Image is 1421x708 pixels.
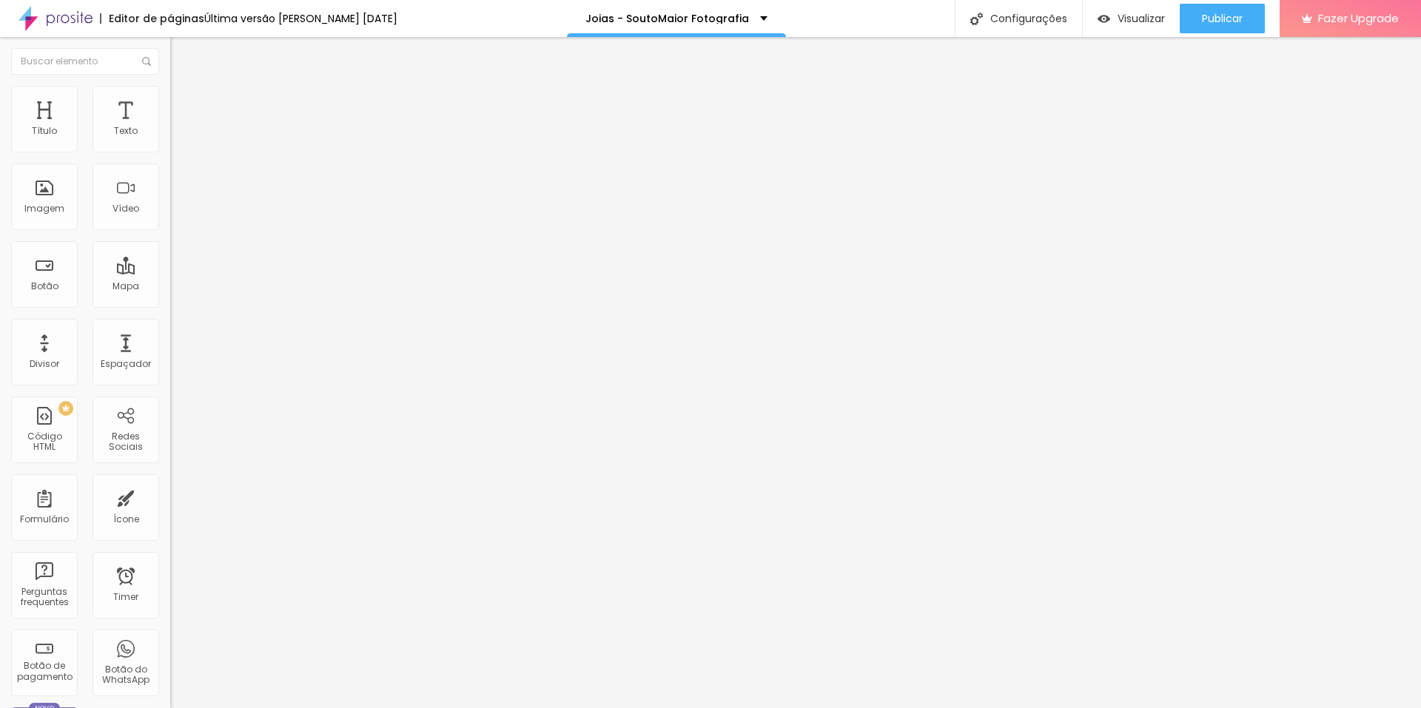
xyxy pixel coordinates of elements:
div: Ícone [113,514,139,525]
div: Botão [31,281,58,291]
button: Visualizar [1083,4,1180,33]
div: Vídeo [112,203,139,214]
div: Texto [114,126,138,136]
img: Icone [970,13,983,25]
div: Botão de pagamento [15,661,73,682]
div: Título [32,126,57,136]
div: Imagem [24,203,64,214]
span: Visualizar [1118,13,1165,24]
div: Botão do WhatsApp [96,664,155,686]
div: Formulário [20,514,69,525]
span: Publicar [1202,13,1243,24]
iframe: Editor [170,37,1421,708]
div: Código HTML [15,431,73,453]
p: Joias - SoutoMaior Fotografia [585,13,749,24]
div: Divisor [30,359,59,369]
div: Editor de páginas [100,13,204,24]
span: Fazer Upgrade [1318,12,1399,24]
div: Mapa [112,281,139,291]
button: Publicar [1180,4,1265,33]
div: Redes Sociais [96,431,155,453]
img: view-1.svg [1098,13,1110,25]
input: Buscar elemento [11,48,159,75]
div: Perguntas frequentes [15,587,73,608]
div: Timer [113,592,138,602]
div: Última versão [PERSON_NAME] [DATE] [204,13,397,24]
div: Espaçador [101,359,151,369]
img: Icone [142,57,151,66]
